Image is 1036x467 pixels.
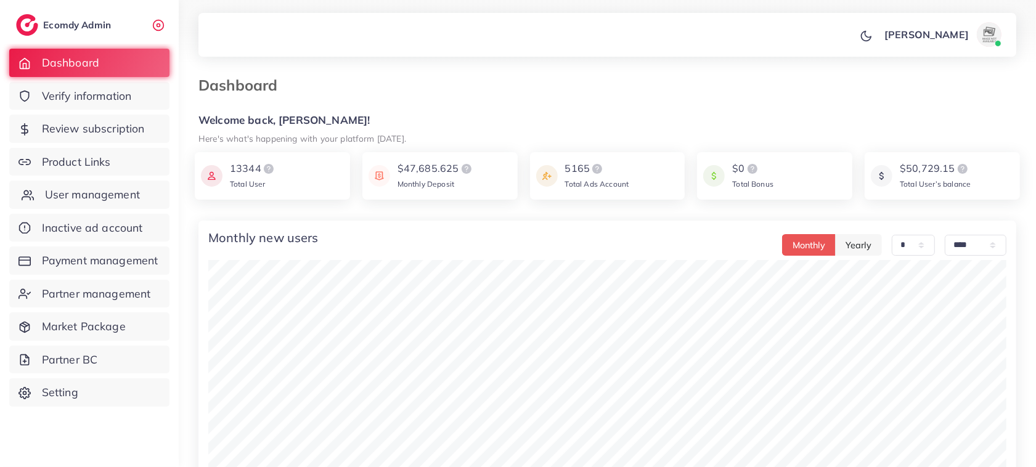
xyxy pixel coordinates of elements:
img: logo [459,161,474,176]
img: icon payment [703,161,725,190]
div: $0 [732,161,773,176]
a: Review subscription [9,115,169,143]
span: User management [45,187,140,203]
p: [PERSON_NAME] [884,27,969,42]
a: Partner management [9,280,169,308]
span: Verify information [42,88,132,104]
h2: Ecomdy Admin [43,19,114,31]
div: $47,685.625 [398,161,474,176]
small: Here's what's happening with your platform [DATE]. [198,133,406,144]
button: Yearly [835,234,882,256]
img: icon payment [369,161,390,190]
span: Partner BC [42,352,98,368]
span: Total Bonus [732,179,773,189]
a: Market Package [9,312,169,341]
a: [PERSON_NAME]avatar [878,22,1006,47]
span: Market Package [42,319,126,335]
img: logo [261,161,276,176]
img: icon payment [536,161,558,190]
img: avatar [977,22,1001,47]
span: Product Links [42,154,111,170]
a: Dashboard [9,49,169,77]
img: logo [16,14,38,36]
h3: Dashboard [198,76,287,94]
img: icon payment [201,161,222,190]
div: 5165 [565,161,629,176]
img: icon payment [871,161,892,190]
div: $50,729.15 [900,161,971,176]
a: Verify information [9,82,169,110]
span: Partner management [42,286,151,302]
span: Payment management [42,253,158,269]
a: Inactive ad account [9,214,169,242]
span: Review subscription [42,121,145,137]
button: Monthly [782,234,836,256]
div: 13344 [230,161,276,176]
img: logo [590,161,605,176]
span: Setting [42,384,78,400]
img: logo [955,161,970,176]
a: Setting [9,378,169,407]
span: Monthly Deposit [398,179,454,189]
span: Inactive ad account [42,220,143,236]
a: Partner BC [9,346,169,374]
span: Dashboard [42,55,99,71]
a: Payment management [9,246,169,275]
span: Total Ads Account [565,179,629,189]
a: Product Links [9,148,169,176]
h4: Monthly new users [208,230,319,245]
h5: Welcome back, [PERSON_NAME]! [198,114,1016,127]
a: logoEcomdy Admin [16,14,114,36]
span: Total User’s balance [900,179,971,189]
img: logo [745,161,760,176]
a: User management [9,181,169,209]
span: Total User [230,179,266,189]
